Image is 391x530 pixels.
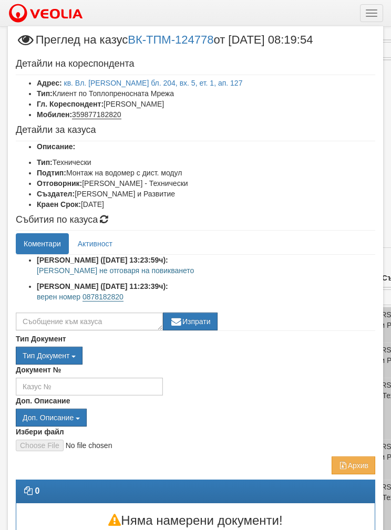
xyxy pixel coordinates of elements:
[128,33,213,46] a: ВК-ТПМ-124778
[37,178,375,189] li: [PERSON_NAME] - Технически
[16,34,313,54] span: Преглед на казус от [DATE] 08:19:54
[37,142,75,151] b: Описание:
[16,125,375,136] h4: Детайли за казуса
[37,168,375,178] li: Монтаж на водомер с дист. модул
[37,157,375,168] li: Технически
[16,215,375,225] h4: Събития по казуса
[37,292,375,302] p: верен номер
[16,396,70,406] label: Доп. Описание
[37,89,53,98] b: Тип:
[37,158,53,167] b: Тип:
[37,190,75,198] b: Създател:
[37,265,375,276] p: [PERSON_NAME] не отговаря на повикването
[70,233,120,254] a: Активност
[37,99,375,109] li: [PERSON_NAME]
[37,169,66,177] b: Подтип:
[37,110,72,119] b: Мобилен:
[16,334,66,344] label: Тип Документ
[23,351,69,360] span: Тип Документ
[37,282,168,290] strong: [PERSON_NAME] ([DATE] 11:23:39ч):
[16,514,375,527] h3: Няма намерени документи!
[163,313,218,330] button: Изпрати
[37,199,375,210] li: [DATE]
[16,347,83,365] button: Тип Документ
[16,365,61,375] label: Документ №
[16,409,87,427] button: Доп. Описание
[23,413,74,422] span: Доп. Описание
[64,79,243,87] a: кв. Вл. [PERSON_NAME] бл. 204, вх. 5, ет. 1, ап. 127
[37,79,62,87] b: Адрес:
[16,378,163,396] input: Казус №
[37,189,375,199] li: [PERSON_NAME] и Развитие
[37,256,168,264] strong: [PERSON_NAME] ([DATE] 13:23:59ч):
[16,427,64,437] label: Избери файл
[37,179,82,188] b: Отговорник:
[37,200,81,209] b: Краен Срок:
[37,100,104,108] b: Гл. Кореспондент:
[35,486,39,495] strong: 0
[16,233,69,254] a: Коментари
[37,88,375,99] li: Клиент по Топлопреносната Мрежа
[16,347,375,365] div: Двоен клик, за изчистване на избраната стойност.
[16,409,375,427] div: Двоен клик, за изчистване на избраната стойност.
[16,59,375,69] h4: Детайли на кореспондента
[332,456,375,474] button: Архив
